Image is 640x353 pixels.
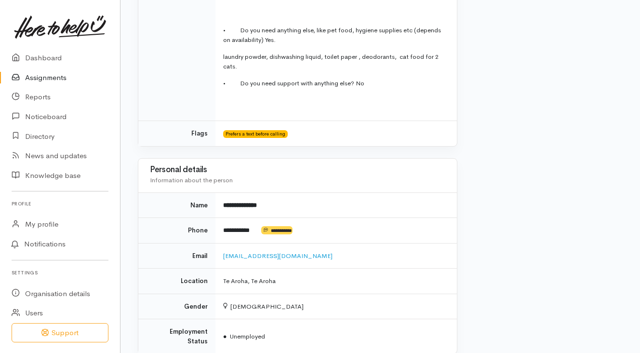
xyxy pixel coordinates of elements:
span: Unemployed [223,332,265,340]
span: • Do you need anything else, like pet food, hygiene supplies etc (depends on availability) Yes. [223,26,441,44]
td: Name [138,192,215,218]
td: Flags [138,121,215,146]
td: Gender [138,294,215,319]
td: Location [138,269,215,294]
span: [DEMOGRAPHIC_DATA] [223,302,304,311]
h3: Personal details [150,165,445,175]
h6: Profile [12,197,108,210]
span: • Do you need support with anything else? No [223,79,364,87]
a: [EMAIL_ADDRESS][DOMAIN_NAME] [223,252,333,260]
span: Information about the person [150,176,233,184]
td: Te Aroha, Te Aroha [215,269,457,294]
h6: Settings [12,266,108,279]
span: laundry powder, dishwashing liquid, toilet paper , deodorants, cat food for 2 cats. [223,53,439,70]
td: Email [138,243,215,269]
span: Prefers a text before calling [223,130,288,138]
button: Support [12,323,108,343]
span: ● [223,332,227,340]
td: Phone [138,218,215,244]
